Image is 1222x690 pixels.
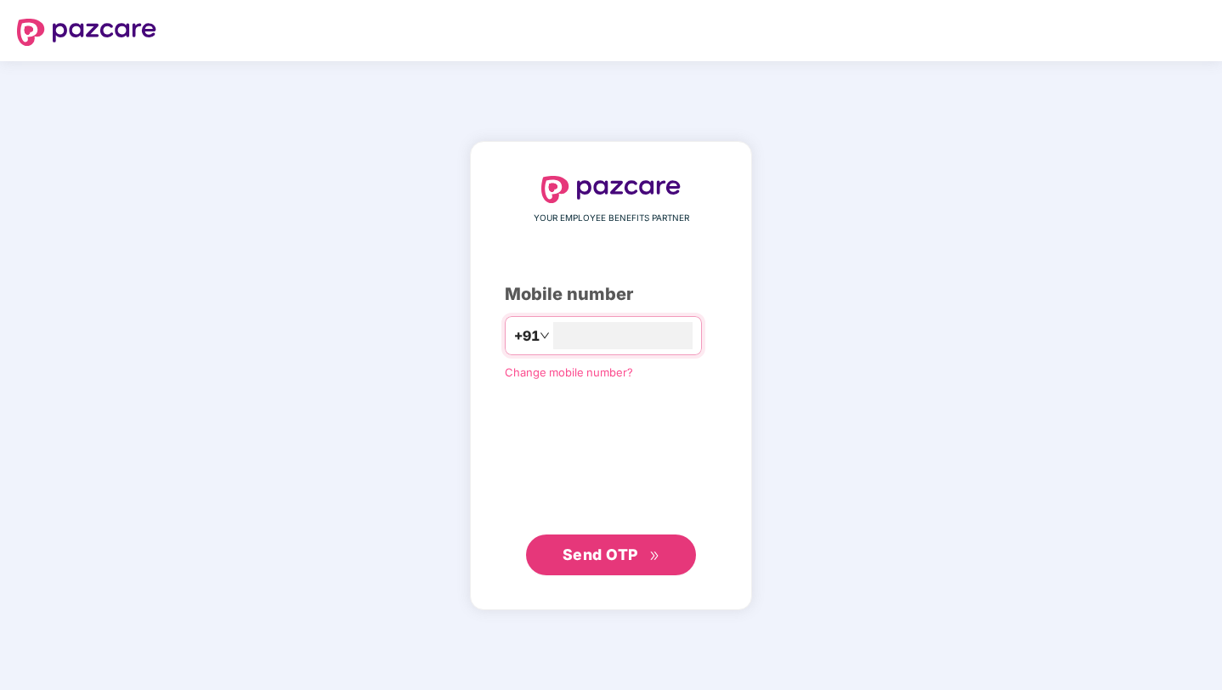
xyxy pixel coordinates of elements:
[17,19,156,46] img: logo
[541,176,681,203] img: logo
[563,546,638,563] span: Send OTP
[649,551,660,562] span: double-right
[540,331,550,341] span: down
[505,281,717,308] div: Mobile number
[526,534,696,575] button: Send OTPdouble-right
[534,212,689,225] span: YOUR EMPLOYEE BENEFITS PARTNER
[514,325,540,347] span: +91
[505,365,633,379] a: Change mobile number?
